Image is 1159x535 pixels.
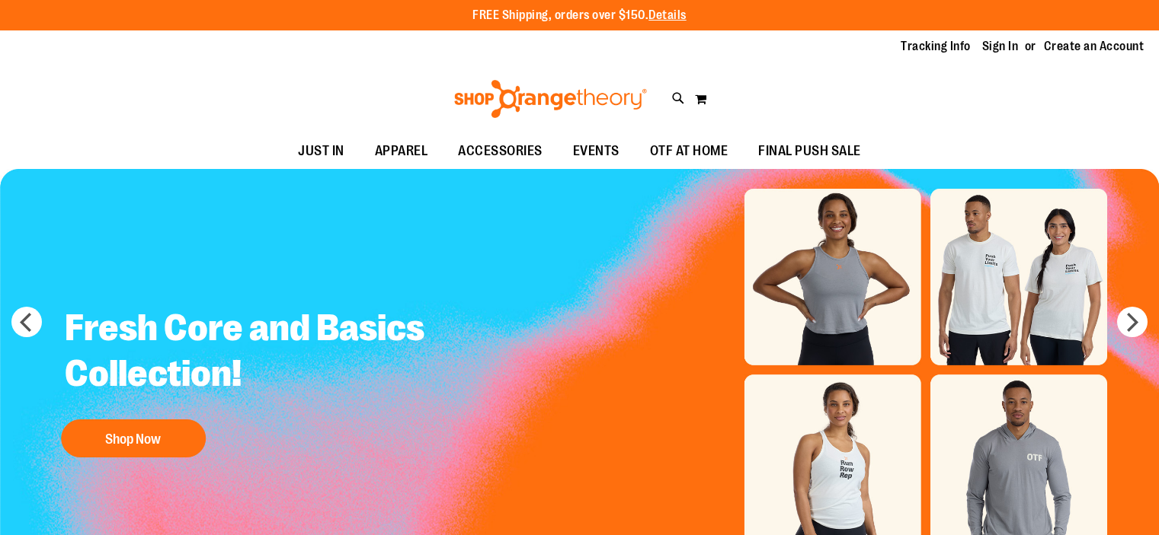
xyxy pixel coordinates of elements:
a: APPAREL [360,134,443,169]
span: OTF AT HOME [650,134,728,168]
a: Create an Account [1044,38,1145,55]
button: next [1117,307,1148,337]
a: OTF AT HOME [635,134,744,169]
span: APPAREL [375,134,428,168]
img: Shop Orangetheory [452,80,649,118]
a: Tracking Info [901,38,971,55]
button: Shop Now [61,419,206,457]
span: JUST IN [298,134,344,168]
a: ACCESSORIES [443,134,558,169]
h2: Fresh Core and Basics Collection! [53,294,459,412]
span: EVENTS [573,134,620,168]
span: FINAL PUSH SALE [758,134,861,168]
a: EVENTS [558,134,635,169]
a: Details [648,8,687,22]
a: Sign In [982,38,1019,55]
a: JUST IN [283,134,360,169]
p: FREE Shipping, orders over $150. [472,7,687,24]
a: FINAL PUSH SALE [743,134,876,169]
span: ACCESSORIES [458,134,543,168]
button: prev [11,307,42,337]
